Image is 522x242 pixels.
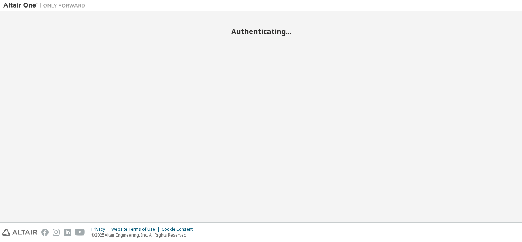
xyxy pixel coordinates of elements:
[41,229,49,236] img: facebook.svg
[75,229,85,236] img: youtube.svg
[2,229,37,236] img: altair_logo.svg
[111,227,162,232] div: Website Terms of Use
[3,27,519,36] h2: Authenticating...
[64,229,71,236] img: linkedin.svg
[91,232,197,238] p: © 2025 Altair Engineering, Inc. All Rights Reserved.
[3,2,89,9] img: Altair One
[162,227,197,232] div: Cookie Consent
[91,227,111,232] div: Privacy
[53,229,60,236] img: instagram.svg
